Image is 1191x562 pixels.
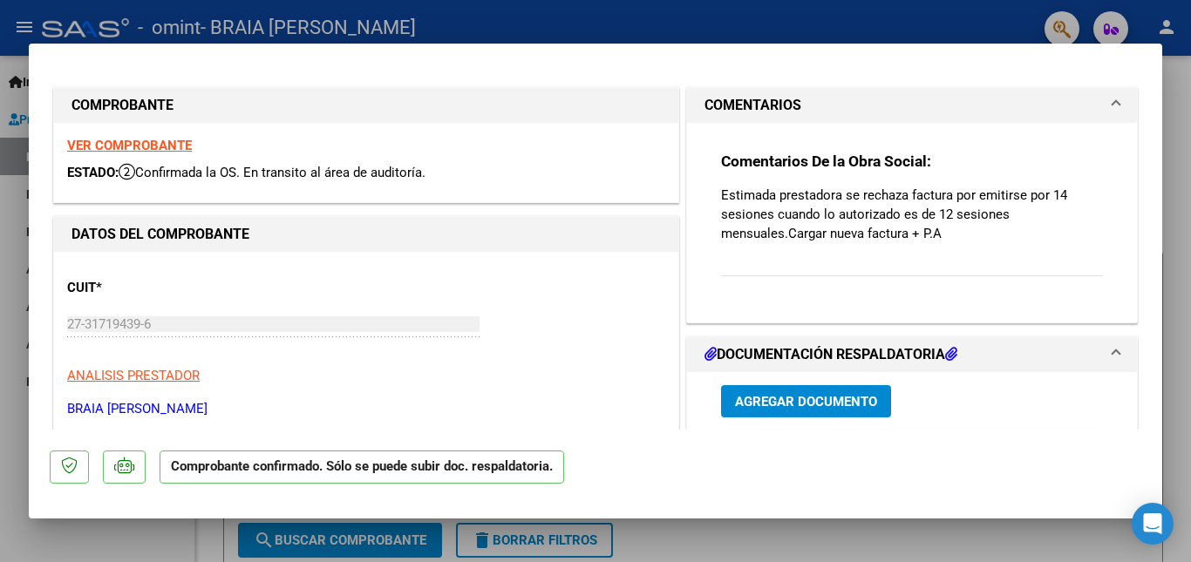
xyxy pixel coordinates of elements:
a: VER COMPROBANTE [67,138,192,153]
span: Agregar Documento [735,394,877,410]
strong: DATOS DEL COMPROBANTE [71,226,249,242]
span: Confirmada la OS. En transito al área de auditoría. [119,165,425,180]
span: ANALISIS PRESTADOR [67,368,200,383]
h1: DOCUMENTACIÓN RESPALDATORIA [704,344,957,365]
span: ESTADO: [67,165,119,180]
p: BRAIA [PERSON_NAME] [67,399,665,419]
div: Open Intercom Messenger [1132,503,1174,545]
mat-expansion-panel-header: DOCUMENTACIÓN RESPALDATORIA [687,337,1137,372]
strong: Comentarios De la Obra Social: [721,152,931,170]
p: CUIT [67,278,247,298]
mat-expansion-panel-header: COMENTARIOS [687,88,1137,123]
strong: COMPROBANTE [71,97,174,113]
div: COMENTARIOS [687,123,1137,322]
button: Agregar Documento [721,385,891,417]
p: Comprobante confirmado. Sólo se puede subir doc. respaldatoria. [160,450,564,484]
h1: COMENTARIOS [704,95,801,116]
p: Estimada prestadora se rechaza factura por emitirse por 14 sesiones cuando lo autorizado es de 12... [721,186,1103,243]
